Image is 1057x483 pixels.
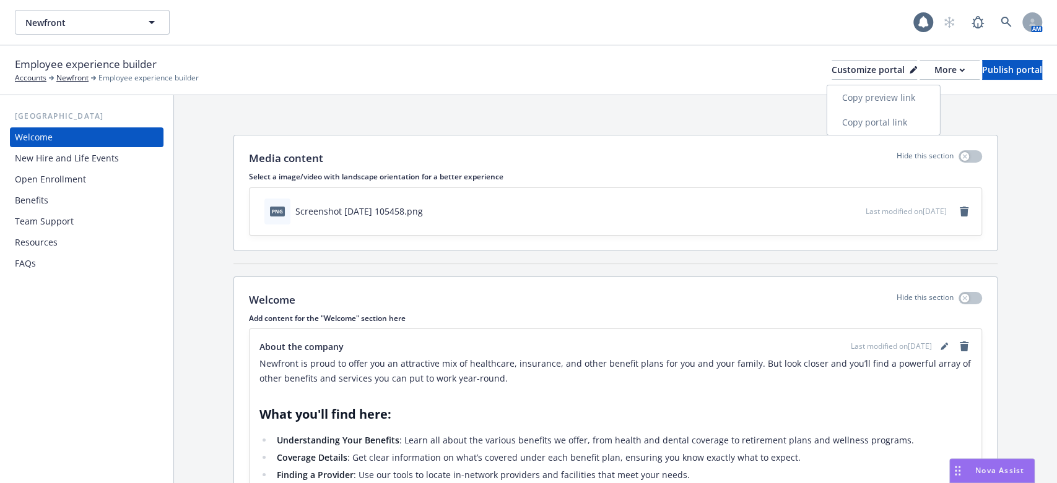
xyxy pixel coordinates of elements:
a: New Hire and Life Events [10,148,163,168]
button: download file [830,205,840,218]
div: Welcome [15,127,53,147]
a: Accounts [15,72,46,83]
p: Welcome [249,292,295,308]
div: More [934,61,965,79]
a: editPencil [937,339,952,354]
div: Screenshot [DATE] 105458.png [295,205,423,218]
p: Media content [249,150,323,166]
div: [GEOGRAPHIC_DATA] [10,110,163,122]
a: Open Enrollment [10,169,163,189]
div: Publish portal [982,61,1042,79]
p: Hide this section [897,292,954,308]
div: Team Support [15,212,74,231]
div: Resources [15,233,58,252]
a: FAQs [10,254,163,273]
a: Welcome [10,127,163,147]
li: : Use our tools to locate in-network providers and facilities that meet your needs. [273,468,972,482]
span: Newfront [25,16,133,29]
a: Benefits [10,190,163,210]
div: Customize portal [832,61,917,79]
a: remove [957,339,972,354]
button: Newfront [15,10,170,35]
button: Publish portal [982,60,1042,80]
a: remove [957,204,972,219]
div: Open Enrollment [15,169,86,189]
strong: Finding a Provider [277,469,354,481]
span: Employee experience builder [98,72,199,83]
p: Newfront is proud to offer you an attractive mix of healthcare, insurance, and other benefit plan... [259,356,972,386]
a: Start snowing [937,10,962,35]
a: Resources [10,233,163,252]
button: Nova Assist [949,458,1035,483]
p: Hide this section [897,150,954,166]
span: Last modified on [DATE] [851,341,932,352]
strong: Coverage Details [277,451,347,463]
a: Team Support [10,212,163,231]
div: Drag to move [950,459,965,482]
a: Copy portal link [827,110,940,135]
a: Report a Bug [965,10,990,35]
div: Benefits [15,190,48,210]
p: Add content for the "Welcome" section here [249,313,982,323]
div: New Hire and Life Events [15,148,119,168]
p: Select a image/video with landscape orientation for a better experience [249,171,982,182]
button: Customize portal [832,60,917,80]
li: : Get clear information on what’s covered under each benefit plan, ensuring you know exactly what... [273,450,972,465]
h2: What you'll find here: [259,406,972,423]
button: preview file [850,205,861,218]
div: FAQs [15,254,36,273]
a: Search [994,10,1019,35]
span: Nova Assist [975,465,1024,476]
span: png [270,207,285,216]
strong: Understanding Your Benefits [277,434,399,446]
span: Employee experience builder [15,56,157,72]
a: Copy preview link [827,85,940,110]
span: About the company [259,340,344,353]
li: : Learn all about the various benefits we offer, from health and dental coverage to retirement pl... [273,433,972,448]
span: Last modified on [DATE] [866,206,947,216]
a: Newfront [56,72,89,83]
button: More [920,60,980,80]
